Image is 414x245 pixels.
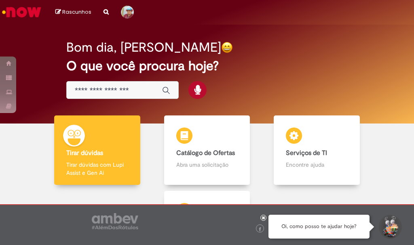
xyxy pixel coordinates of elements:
p: Encontre ajuda [286,161,347,169]
span: Rascunhos [62,8,91,16]
img: logo_footer_ambev_rotulo_gray.png [92,213,138,229]
a: Tirar dúvidas Tirar dúvidas com Lupi Assist e Gen Ai [42,115,152,185]
button: Iniciar Conversa de Suporte [378,215,402,239]
a: Catálogo de Ofertas Abra uma solicitação [152,115,262,185]
p: Abra uma solicitação [176,161,238,169]
img: ServiceNow [1,4,42,20]
b: Catálogo de Ofertas [176,149,235,157]
b: Serviços de TI [286,149,327,157]
a: Serviços de TI Encontre ajuda [262,115,372,185]
img: happy-face.png [221,42,233,53]
h2: O que você procura hoje? [66,59,348,73]
b: Tirar dúvidas [66,149,103,157]
h2: Bom dia, [PERSON_NAME] [66,40,221,54]
a: No momento, sua lista de rascunhos tem 0 Itens [55,8,91,16]
div: Oi, como posso te ajudar hoje? [268,215,370,239]
img: logo_footer_facebook.png [258,227,262,231]
p: Tirar dúvidas com Lupi Assist e Gen Ai [66,161,128,177]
